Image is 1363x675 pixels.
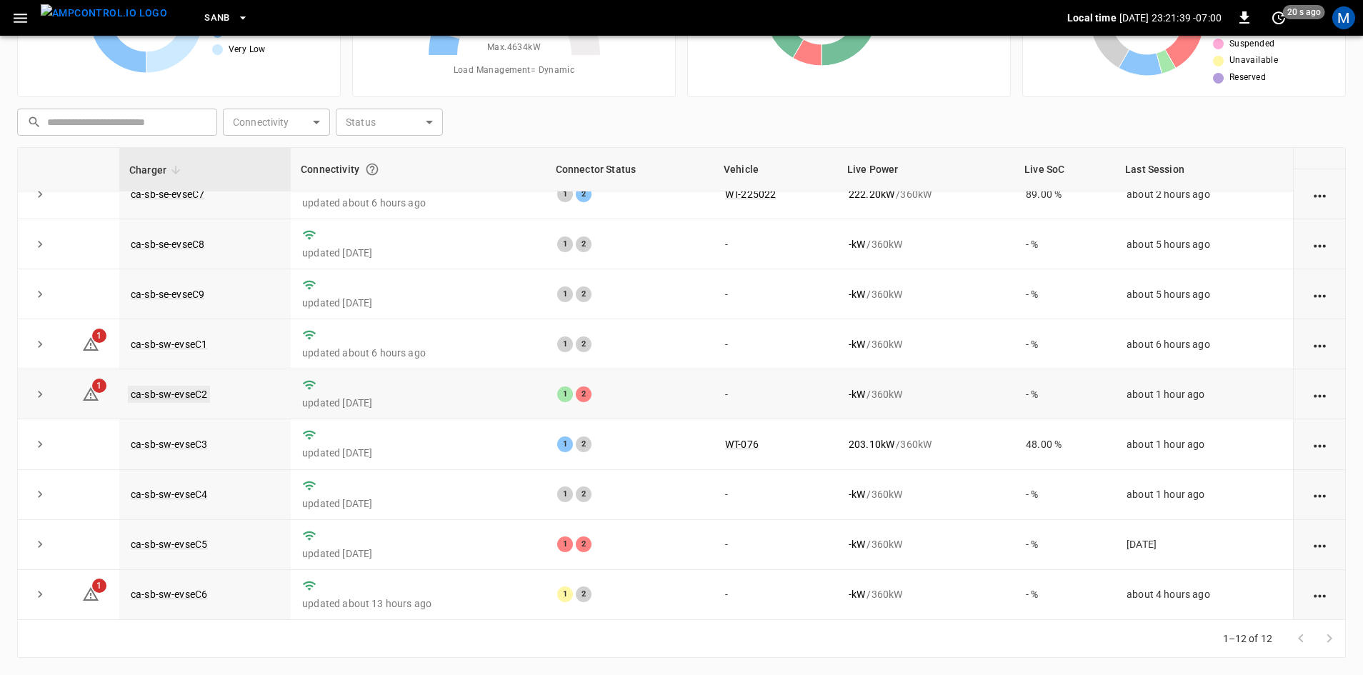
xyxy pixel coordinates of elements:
th: Last Session [1115,148,1293,191]
button: expand row [29,484,51,505]
a: 1 [82,388,99,399]
div: 2 [576,186,591,202]
td: - [714,269,837,319]
button: expand row [29,434,51,455]
div: 1 [557,536,573,552]
div: / 360 kW [849,537,1003,551]
a: ca-sb-sw-evseC5 [131,539,207,550]
a: ca-sb-sw-evseC2 [128,386,210,403]
div: 2 [576,236,591,252]
p: updated about 6 hours ago [302,196,534,210]
button: expand row [29,534,51,555]
p: - kW [849,387,865,401]
div: / 360 kW [849,487,1003,501]
p: 222.20 kW [849,187,894,201]
td: - % [1014,369,1115,419]
span: Suspended [1229,37,1275,51]
p: updated [DATE] [302,246,534,260]
p: - kW [849,487,865,501]
p: updated about 13 hours ago [302,596,534,611]
td: [DATE] [1115,520,1293,570]
td: about 1 hour ago [1115,369,1293,419]
div: profile-icon [1332,6,1355,29]
div: / 360 kW [849,187,1003,201]
td: about 5 hours ago [1115,219,1293,269]
div: / 360 kW [849,337,1003,351]
p: - kW [849,587,865,601]
button: expand row [29,584,51,605]
td: - % [1014,269,1115,319]
a: ca-sb-se-evseC8 [131,239,204,250]
td: about 1 hour ago [1115,470,1293,520]
a: ca-sb-sw-evseC4 [131,489,207,500]
p: updated [DATE] [302,546,534,561]
button: expand row [29,384,51,405]
div: action cell options [1311,287,1329,301]
td: 48.00 % [1014,419,1115,469]
td: - % [1014,470,1115,520]
td: about 5 hours ago [1115,269,1293,319]
div: action cell options [1311,487,1329,501]
p: Local time [1067,11,1117,25]
div: 1 [557,286,573,302]
th: Vehicle [714,148,837,191]
a: 1 [82,588,99,599]
div: 1 [557,236,573,252]
span: 1 [92,329,106,343]
td: about 1 hour ago [1115,419,1293,469]
span: Reserved [1229,71,1266,85]
span: Max. 4634 kW [487,41,541,55]
th: Live Power [837,148,1014,191]
span: Charger [129,161,185,179]
p: updated [DATE] [302,396,534,410]
button: expand row [29,184,51,205]
div: / 360 kW [849,237,1003,251]
p: updated about 6 hours ago [302,346,534,360]
div: action cell options [1311,187,1329,201]
a: ca-sb-sw-evseC3 [131,439,207,450]
div: action cell options [1311,437,1329,451]
div: action cell options [1311,337,1329,351]
p: [DATE] 23:21:39 -07:00 [1119,11,1222,25]
span: 20 s ago [1283,5,1325,19]
p: - kW [849,537,865,551]
div: 2 [576,536,591,552]
a: ca-sb-se-evseC9 [131,289,204,300]
div: 2 [576,286,591,302]
button: expand row [29,334,51,355]
td: 89.00 % [1014,169,1115,219]
p: updated [DATE] [302,446,534,460]
td: - [714,570,837,620]
button: expand row [29,234,51,255]
span: Load Management = Dynamic [454,64,575,78]
td: - % [1014,520,1115,570]
button: set refresh interval [1267,6,1290,29]
div: action cell options [1311,137,1329,151]
td: - [714,319,837,369]
span: Unavailable [1229,54,1278,68]
td: about 4 hours ago [1115,570,1293,620]
td: - [714,520,837,570]
button: Connection between the charger and our software. [359,156,385,182]
div: / 360 kW [849,387,1003,401]
a: ca-sb-se-evseC7 [131,189,204,200]
div: action cell options [1311,587,1329,601]
p: updated [DATE] [302,496,534,511]
th: Connector Status [546,148,714,191]
p: - kW [849,337,865,351]
td: - [714,219,837,269]
p: 203.10 kW [849,437,894,451]
td: - % [1014,570,1115,620]
div: 2 [576,486,591,502]
div: 2 [576,386,591,402]
div: 1 [557,186,573,202]
button: SanB [199,4,254,32]
div: / 360 kW [849,437,1003,451]
td: - [714,470,837,520]
a: 1 [82,338,99,349]
td: - % [1014,219,1115,269]
div: 2 [576,436,591,452]
p: - kW [849,237,865,251]
a: WT-076 [725,439,759,450]
p: updated [DATE] [302,296,534,310]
